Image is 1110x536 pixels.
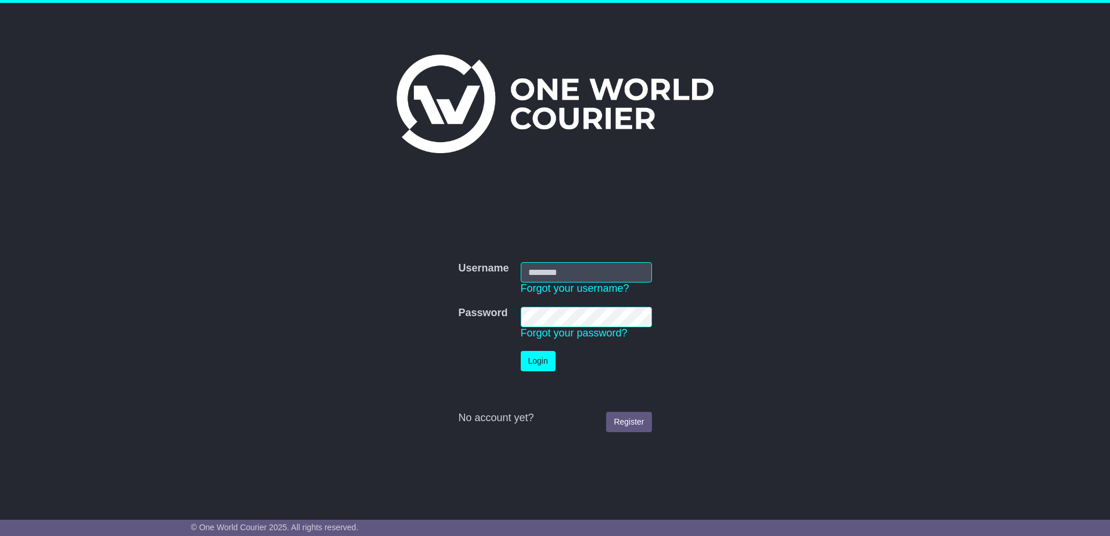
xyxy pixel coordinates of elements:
a: Forgot your password? [521,327,628,339]
label: Password [458,307,507,320]
span: © One World Courier 2025. All rights reserved. [191,523,359,532]
div: No account yet? [458,412,651,425]
button: Login [521,351,556,371]
img: One World [397,55,713,153]
a: Forgot your username? [521,283,629,294]
a: Register [606,412,651,432]
label: Username [458,262,509,275]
